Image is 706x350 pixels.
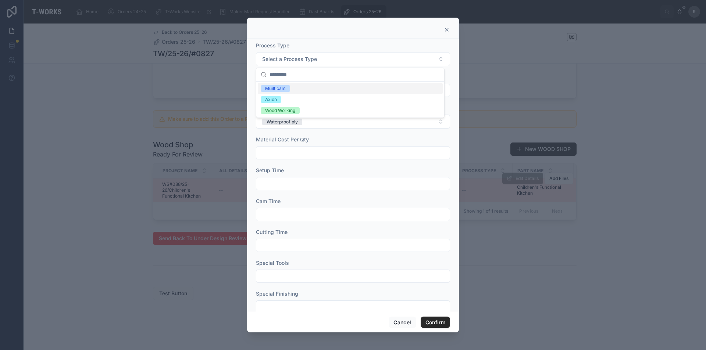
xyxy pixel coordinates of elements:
span: Select a Process Type [262,55,317,63]
button: Cancel [389,317,416,328]
div: Muilticam [265,85,286,92]
span: Setup Time [256,167,284,173]
button: Select Button [256,115,450,129]
span: Process Type [256,42,289,48]
div: Suggestions [256,82,444,118]
span: Special Finishing [256,291,298,297]
div: Axion [265,96,277,103]
button: Select Button [256,52,450,66]
div: Waterproof ply [267,119,298,125]
span: Cutting Time [256,229,288,235]
span: Cam Time [256,198,281,204]
span: Special Tools [256,260,289,266]
button: Confirm [421,317,450,328]
span: Material Cost Per Qty [256,136,309,142]
div: Wood Working [265,107,295,114]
